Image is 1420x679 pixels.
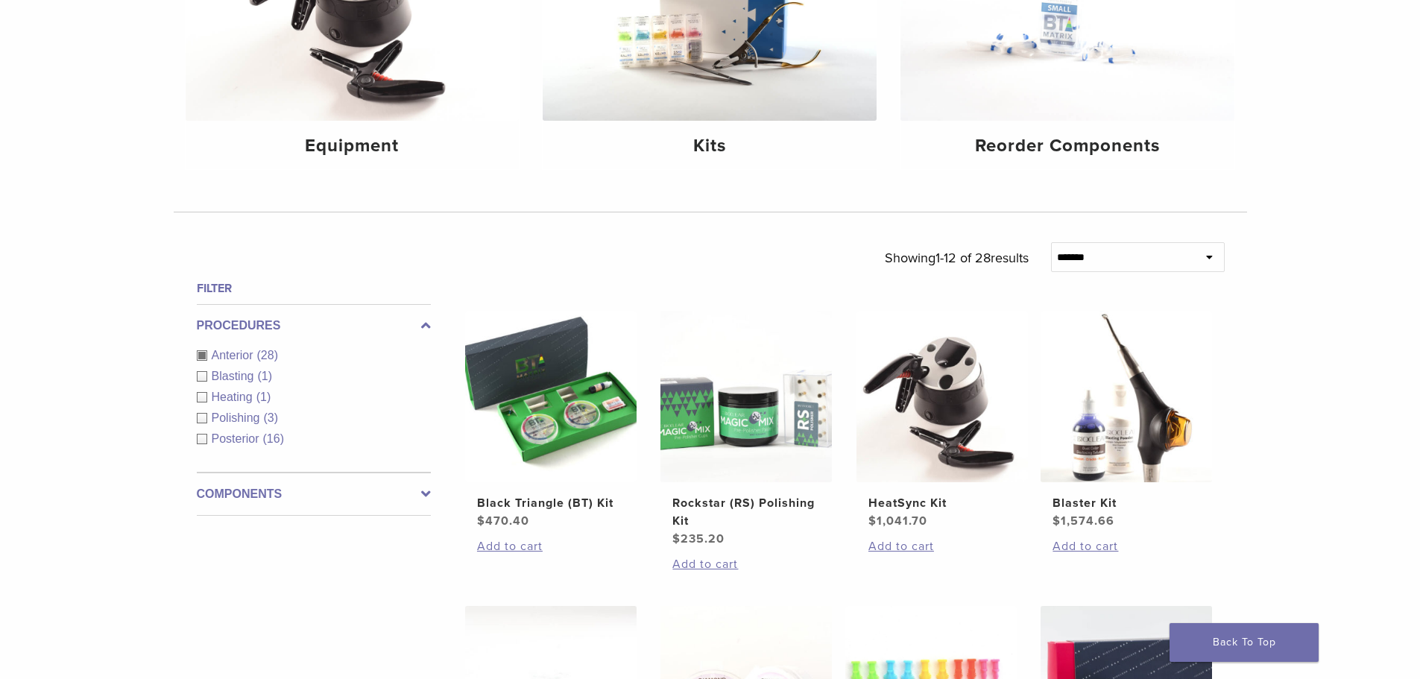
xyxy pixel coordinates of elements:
span: (1) [257,370,272,382]
span: Heating [212,391,256,403]
h4: Reorder Components [912,133,1222,160]
span: (1) [256,391,271,403]
label: Components [197,485,431,503]
span: Posterior [212,432,263,445]
bdi: 470.40 [477,514,529,528]
bdi: 1,041.70 [868,514,927,528]
h2: Black Triangle (BT) Kit [477,494,625,512]
bdi: 235.20 [672,531,725,546]
h4: Filter [197,280,431,297]
a: Black Triangle (BT) KitBlack Triangle (BT) Kit $470.40 [464,311,638,530]
span: (16) [263,432,284,445]
span: Blasting [212,370,258,382]
span: Polishing [212,411,264,424]
span: $ [477,514,485,528]
p: Showing results [885,242,1029,274]
a: Add to cart: “HeatSync Kit” [868,537,1016,555]
h4: Kits [555,133,865,160]
a: Back To Top [1170,623,1319,662]
span: (28) [257,349,278,361]
h4: Equipment [198,133,508,160]
bdi: 1,574.66 [1053,514,1114,528]
img: Black Triangle (BT) Kit [465,311,637,482]
h2: HeatSync Kit [868,494,1016,512]
a: Add to cart: “Blaster Kit” [1053,537,1200,555]
a: Rockstar (RS) Polishing KitRockstar (RS) Polishing Kit $235.20 [660,311,833,548]
span: $ [1053,514,1061,528]
span: 1-12 of 28 [935,250,991,266]
a: HeatSync KitHeatSync Kit $1,041.70 [856,311,1029,530]
img: Rockstar (RS) Polishing Kit [660,311,832,482]
img: Blaster Kit [1041,311,1212,482]
a: Add to cart: “Rockstar (RS) Polishing Kit” [672,555,820,573]
span: $ [868,514,877,528]
img: HeatSync Kit [856,311,1028,482]
a: Blaster KitBlaster Kit $1,574.66 [1040,311,1214,530]
label: Procedures [197,317,431,335]
a: Add to cart: “Black Triangle (BT) Kit” [477,537,625,555]
span: (3) [263,411,278,424]
h2: Rockstar (RS) Polishing Kit [672,494,820,530]
span: $ [672,531,681,546]
h2: Blaster Kit [1053,494,1200,512]
span: Anterior [212,349,257,361]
